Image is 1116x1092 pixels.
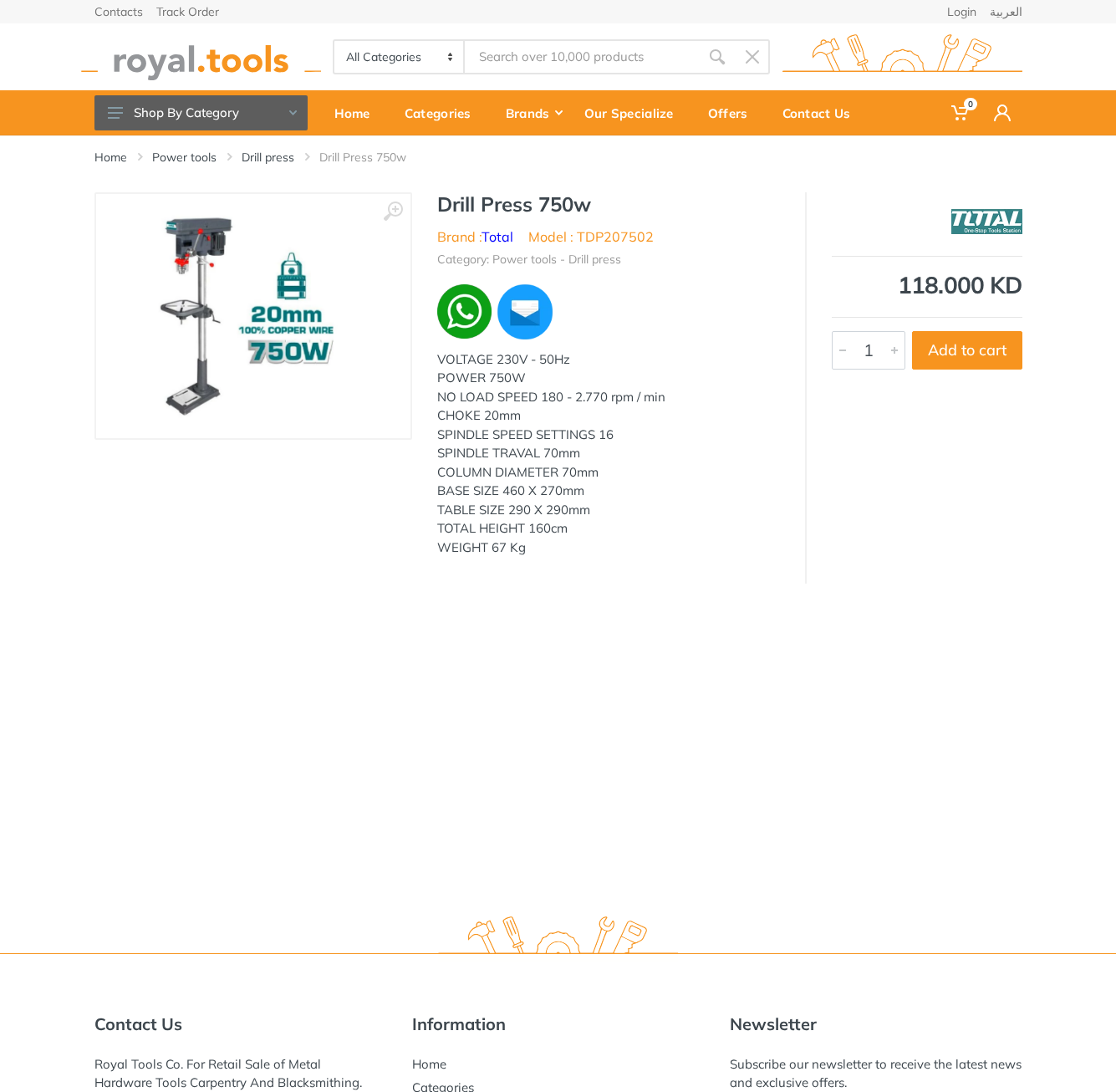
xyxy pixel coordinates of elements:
h5: Newsletter [730,1014,1022,1034]
img: royal.tools Logo [782,34,1022,80]
a: Contact Us [771,90,874,135]
h5: Information [412,1014,705,1034]
nav: breadcrumb [94,149,1022,166]
div: Contact Us [771,95,874,130]
span: 0 [964,98,977,110]
img: Total [951,201,1022,242]
div: Royal Tools Co. For Retail Sale of Metal Hardware Tools Carpentry And Blacksmithing. [94,1055,387,1092]
a: Login [947,6,976,18]
a: Contacts [94,6,143,18]
a: Home [412,1056,446,1072]
div: Home [323,95,393,130]
h1: Drill Press 750w [437,192,780,217]
div: Our Specialize [573,95,696,130]
a: Track Order [156,6,219,18]
div: Categories [393,95,494,130]
a: Total [482,228,513,245]
a: 0 [940,90,982,135]
a: العربية [990,6,1022,18]
img: ma.webp [495,282,555,342]
div: 118.000 KD [832,273,1022,297]
div: Offers [696,95,771,130]
li: Category: Power tools - Drill press [437,251,621,268]
select: Category [334,41,466,73]
a: Home [323,90,393,135]
div: VOLTAGE 230V - 50Hz POWER 750W NO LOAD SPEED 180 - 2.770 rpm / min CHOKE 20mm SPINDLE SPEED SETTI... [437,350,780,558]
h5: Contact Us [94,1014,387,1034]
li: Drill Press 750w [319,149,431,166]
a: Drill press [242,149,294,166]
img: Royal Tools - Drill Press 750w [148,211,359,421]
button: Add to cart [912,331,1022,370]
button: Shop By Category [94,95,308,130]
a: Power tools [152,149,217,166]
img: royal.tools Logo [81,34,321,80]
div: Subscribe our newsletter to receive the latest news and exclusive offers. [730,1055,1022,1092]
a: Offers [696,90,771,135]
li: Model : TDP207502 [528,227,654,247]
input: Site search [465,39,699,74]
a: Categories [393,90,494,135]
li: Brand : [437,227,513,247]
div: Brands [494,95,573,130]
a: Our Specialize [573,90,696,135]
img: wa.webp [437,284,492,339]
a: Home [94,149,127,166]
img: royal.tools Logo [438,916,678,962]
